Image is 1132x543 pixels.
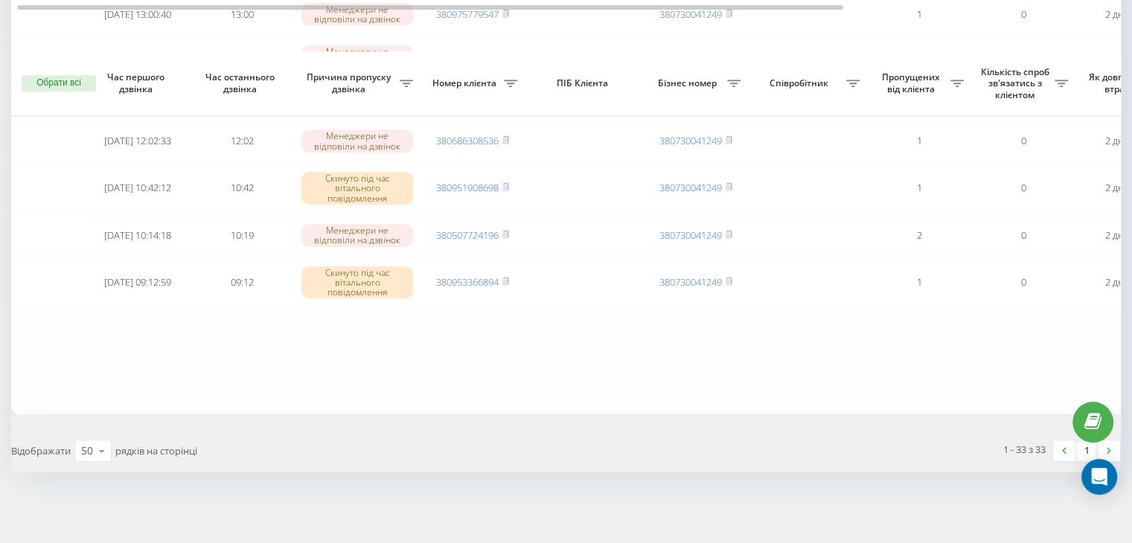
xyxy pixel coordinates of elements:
span: Пропущених від клієнта [874,71,950,94]
a: 380730041249 [659,275,722,289]
div: Скинуто під час вітального повідомлення [301,172,413,205]
td: 0 [971,164,1075,213]
td: 1 [867,37,971,77]
span: Час першого дзвінка [97,71,178,94]
td: [DATE] 09:12:59 [86,258,190,307]
span: Час останнього дзвінка [202,71,282,94]
span: Відображати [11,444,71,457]
a: 380953366894 [436,275,499,289]
div: Менеджери не відповіли на дзвінок [301,3,413,25]
div: Менеджери не відповіли на дзвінок [301,129,413,152]
td: [DATE] 12:02:33 [86,121,190,161]
a: 380730041249 [659,7,722,21]
span: Причина пропуску дзвінка [301,71,400,94]
div: Open Intercom Messenger [1081,459,1117,495]
td: 12:02 [190,121,294,161]
span: Номер клієнта [428,77,504,89]
td: 0 [971,258,1075,307]
a: 380951908698 [436,181,499,194]
div: Скинуто під час вітального повідомлення [301,266,413,299]
td: 0 [971,216,1075,255]
a: 380730041249 [659,134,722,147]
a: 380443910746 [436,50,499,63]
td: 1 [867,121,971,161]
span: рядків на сторінці [115,444,197,457]
div: Менеджери не відповіли на дзвінок [301,45,413,68]
td: 10:42 [190,164,294,213]
button: Обрати всі [22,75,96,91]
td: 12:59 [190,37,294,77]
td: 1 [867,258,971,307]
td: 0 [971,37,1075,77]
a: 380507724196 [436,228,499,242]
span: Бізнес номер [651,77,727,89]
td: 09:12 [190,258,294,307]
span: Співробітник [755,77,846,89]
a: 380961001818 [659,50,722,63]
td: 2 [867,216,971,255]
div: Менеджери не відповіли на дзвінок [301,224,413,246]
a: 1 [1075,440,1098,461]
a: 380975779547 [436,7,499,21]
a: 380730041249 [659,228,722,242]
td: [DATE] 10:42:12 [86,164,190,213]
td: 10:19 [190,216,294,255]
span: ПІБ Клієнта [537,77,631,89]
td: 0 [971,121,1075,161]
span: Кількість спроб зв'язатись з клієнтом [979,66,1055,101]
div: 1 - 33 з 33 [1003,442,1046,457]
td: 1 [867,164,971,213]
a: 380730041249 [659,181,722,194]
a: 380686308536 [436,134,499,147]
td: [DATE] 10:14:18 [86,216,190,255]
div: 50 [81,443,93,458]
td: [DATE] 12:59:37 [86,37,190,77]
